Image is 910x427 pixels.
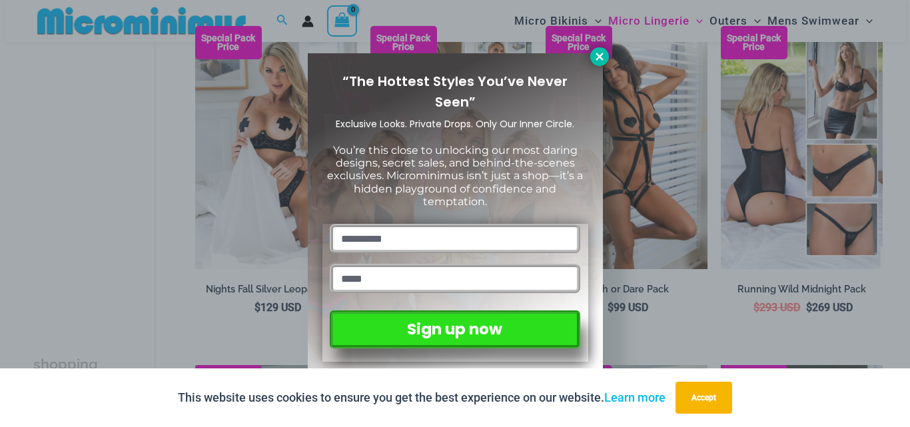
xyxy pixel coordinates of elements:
span: “The Hottest Styles You’ve Never Seen” [342,72,568,111]
span: Exclusive Looks. Private Drops. Only Our Inner Circle. [336,117,574,131]
p: This website uses cookies to ensure you get the best experience on our website. [178,388,666,408]
a: Learn more [604,390,666,404]
button: Close [590,47,609,66]
button: Accept [676,382,732,414]
button: Sign up now [330,310,580,348]
span: You’re this close to unlocking our most daring designs, secret sales, and behind-the-scenes exclu... [327,144,583,208]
